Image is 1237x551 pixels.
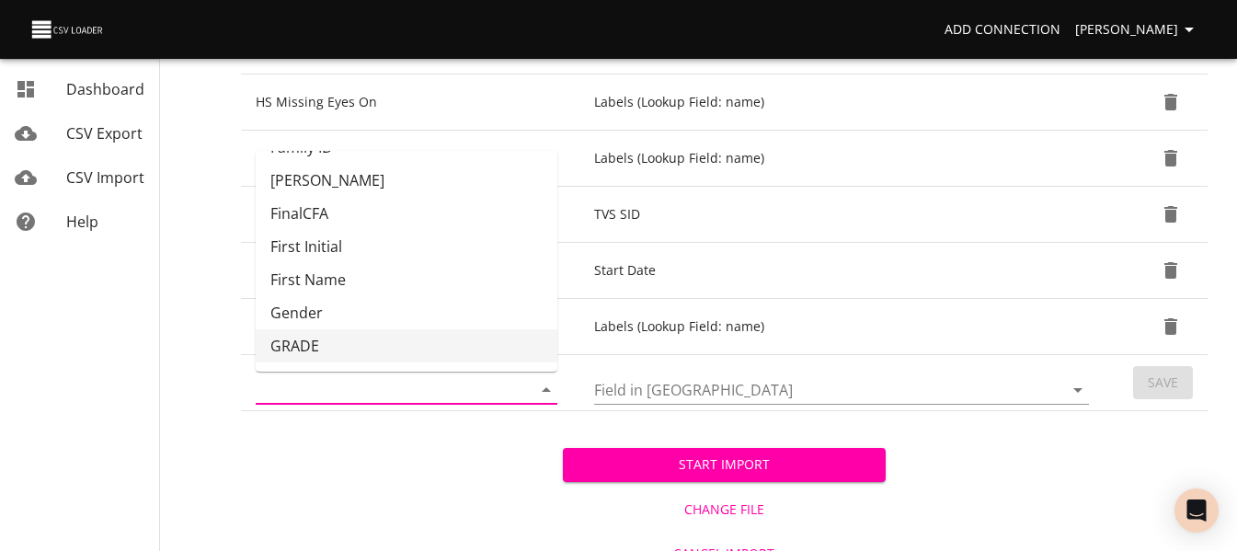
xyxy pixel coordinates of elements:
[578,453,870,476] span: Start Import
[579,131,1111,187] td: Labels (Lookup Field: name)
[256,164,557,197] li: [PERSON_NAME]
[66,167,144,188] span: CSV Import
[241,243,579,299] td: Onboarding_Start_Date
[241,131,579,187] td: NeworReturning2526SY
[937,13,1068,47] a: Add Connection
[241,187,579,243] td: PreviousStudentTVSID
[579,299,1111,355] td: Labels (Lookup Field: name)
[241,299,579,355] td: HS Missing Monthly Contact
[1174,488,1219,533] div: Open Intercom Messenger
[533,377,559,403] button: Close
[66,212,98,232] span: Help
[29,17,107,42] img: CSV Loader
[945,18,1060,41] span: Add Connection
[1075,18,1200,41] span: [PERSON_NAME]
[66,123,143,143] span: CSV Export
[1149,192,1193,236] button: Delete
[579,243,1111,299] td: Start Date
[1149,304,1193,349] button: Delete
[563,448,885,482] button: Start Import
[256,197,557,230] li: FinalCFA
[1065,377,1091,403] button: Open
[1149,248,1193,293] button: Delete
[241,75,579,131] td: HS Missing Eyes On
[1149,136,1193,180] button: Delete
[579,75,1111,131] td: Labels (Lookup Field: name)
[563,493,885,527] button: Change File
[570,499,877,522] span: Change File
[256,263,557,296] li: First Name
[256,296,557,329] li: Gender
[256,230,557,263] li: First Initial
[256,362,557,396] li: Grade Level
[1068,13,1208,47] button: [PERSON_NAME]
[256,329,557,362] li: GRADE
[1149,80,1193,124] button: Delete
[66,79,144,99] span: Dashboard
[579,187,1111,243] td: TVS SID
